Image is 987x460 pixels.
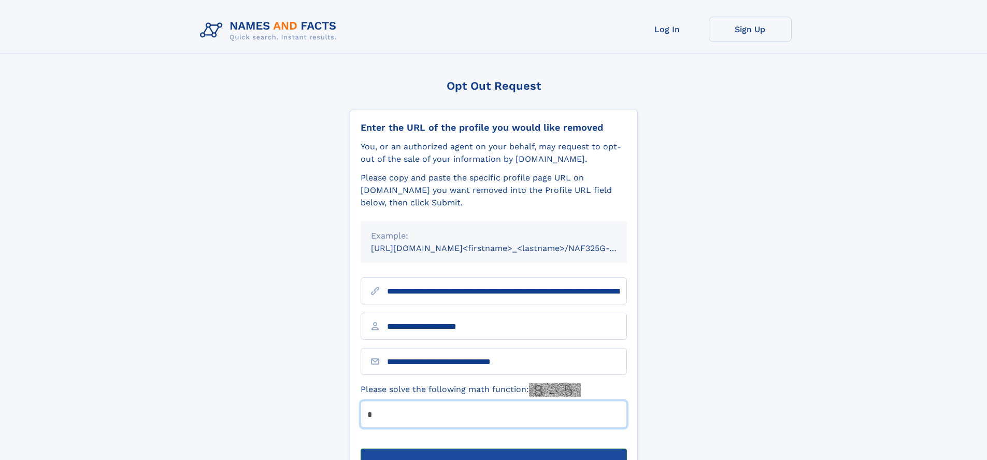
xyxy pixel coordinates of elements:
label: Please solve the following math function: [361,383,581,397]
div: Opt Out Request [350,79,638,92]
img: Logo Names and Facts [196,17,345,45]
a: Log In [626,17,709,42]
div: Please copy and paste the specific profile page URL on [DOMAIN_NAME] you want removed into the Pr... [361,172,627,209]
a: Sign Up [709,17,792,42]
div: Enter the URL of the profile you would like removed [361,122,627,133]
small: [URL][DOMAIN_NAME]<firstname>_<lastname>/NAF325G-xxxxxxxx [371,243,647,253]
div: Example: [371,230,617,242]
div: You, or an authorized agent on your behalf, may request to opt-out of the sale of your informatio... [361,141,627,165]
